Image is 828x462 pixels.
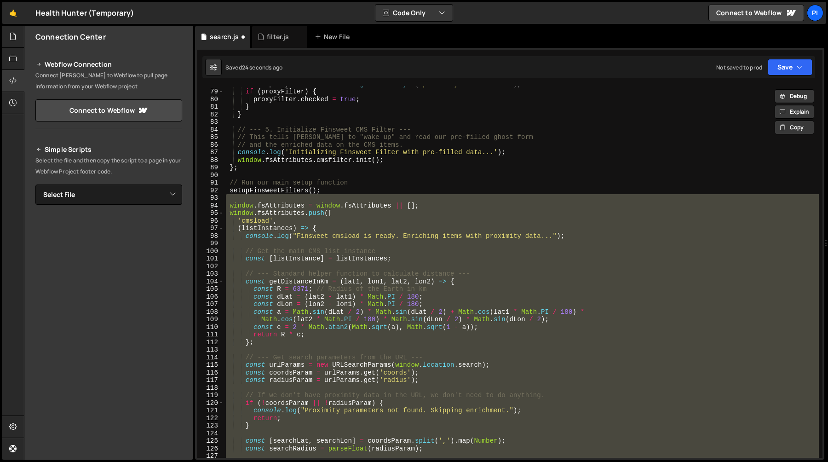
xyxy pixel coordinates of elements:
div: 115 [197,361,224,369]
div: 97 [197,225,224,232]
div: 98 [197,232,224,240]
a: Connect to Webflow [35,99,182,121]
a: Connect to Webflow [708,5,804,21]
div: 119 [197,392,224,399]
h2: Webflow Connection [35,59,182,70]
div: 118 [197,384,224,392]
div: 81 [197,103,224,111]
div: 113 [197,346,224,354]
div: Health Hunter (Temporary) [35,7,134,18]
div: 102 [197,263,224,271]
p: Connect [PERSON_NAME] to Webflow to pull page information from your Webflow project [35,70,182,92]
div: 85 [197,133,224,141]
div: 107 [197,300,224,308]
button: Code Only [375,5,453,21]
button: Explain [775,105,814,119]
div: 104 [197,278,224,286]
button: Save [768,59,812,75]
div: 110 [197,323,224,331]
div: 124 [197,430,224,438]
div: 99 [197,240,224,248]
div: 95 [197,209,224,217]
div: 127 [197,452,224,460]
div: 120 [197,399,224,407]
div: 109 [197,316,224,323]
div: New File [315,32,353,41]
div: 108 [197,308,224,316]
div: 105 [197,285,224,293]
div: 114 [197,354,224,362]
div: 101 [197,255,224,263]
div: 103 [197,270,224,278]
div: 84 [197,126,224,134]
a: 🤙 [2,2,24,24]
div: 111 [197,331,224,339]
div: 24 seconds ago [242,64,282,71]
h2: Simple Scripts [35,144,182,155]
button: Copy [775,121,814,134]
div: 94 [197,202,224,210]
div: 93 [197,194,224,202]
div: 79 [197,88,224,96]
div: 80 [197,96,224,104]
div: 116 [197,369,224,377]
div: 87 [197,149,224,156]
a: Pi [807,5,823,21]
div: 122 [197,415,224,422]
div: 86 [197,141,224,149]
button: Debug [775,89,814,103]
p: Select the file and then copy the script to a page in your Webflow Project footer code. [35,155,182,177]
div: filter.js [267,32,289,41]
div: 83 [197,118,224,126]
div: 123 [197,422,224,430]
div: 125 [197,437,224,445]
div: 117 [197,376,224,384]
h2: Connection Center [35,32,106,42]
div: Not saved to prod [716,64,762,71]
iframe: YouTube video player [35,309,183,392]
div: 88 [197,156,224,164]
div: 96 [197,217,224,225]
div: 121 [197,407,224,415]
div: 90 [197,172,224,179]
div: search.js [210,32,239,41]
div: 82 [197,111,224,119]
div: 112 [197,339,224,346]
div: 91 [197,179,224,187]
div: 100 [197,248,224,255]
div: 92 [197,187,224,195]
div: 126 [197,445,224,453]
div: Saved [225,64,282,71]
div: 106 [197,293,224,301]
iframe: YouTube video player [35,220,183,303]
div: 89 [197,164,224,172]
